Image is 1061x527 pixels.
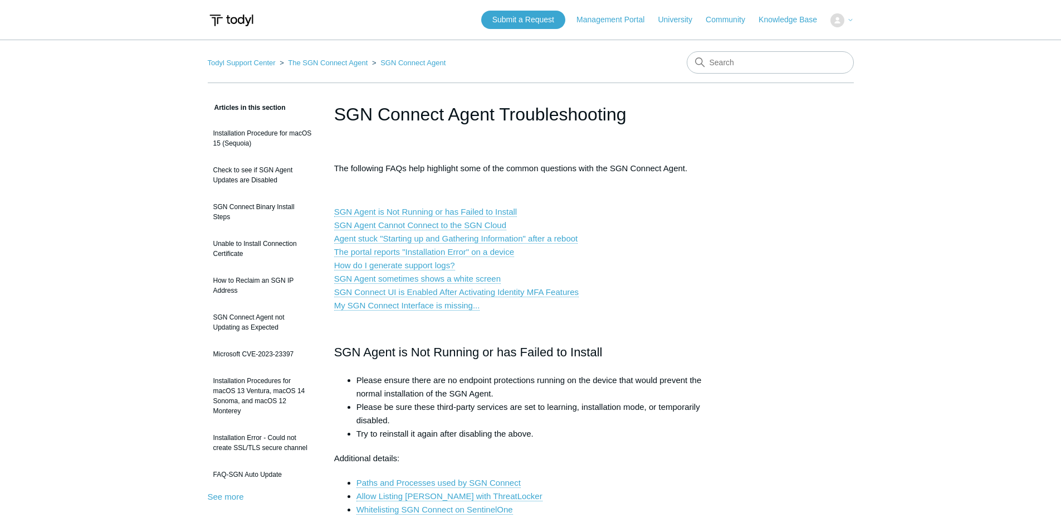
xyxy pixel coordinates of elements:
[687,51,854,74] input: Search
[208,464,317,485] a: FAQ-SGN Auto Update
[208,59,278,67] li: Todyl Support Center
[208,270,317,301] a: How to Reclaim an SGN IP Address
[208,370,317,422] a: Installation Procedures for macOS 13 Ventura, macOS 14 Sonoma, and macOS 12 Monterey
[334,260,455,270] a: How do I generate support logs?
[208,159,317,191] a: Check to see if SGN Agent Updates are Disabled
[334,207,517,217] a: SGN Agent is Not Running or has Failed to Install
[208,492,244,501] a: See more
[481,11,565,29] a: Submit a Request
[334,287,579,297] a: SGN Connect UI is Enabled After Activating Identity MFA Features
[208,123,317,154] a: Installation Procedure for macOS 15 (Sequoia)
[334,247,514,257] a: The portal reports "Installation Error" on a device
[759,14,828,26] a: Knowledge Base
[356,491,542,501] a: Allow Listing [PERSON_NAME] with ThreatLocker
[356,478,521,488] a: Paths and Processes used by SGN Connect
[334,234,578,244] a: Agent stuck "Starting up and Gathering Information" after a reboot
[356,400,727,427] li: Please be sure these third-party services are set to learning, installation mode, or temporarily ...
[277,59,370,67] li: The SGN Connect Agent
[576,14,656,26] a: Management Portal
[334,162,727,175] p: The following FAQs help highlight some of the common questions with the SGN Connect Agent.
[334,220,506,230] a: SGN Agent Cannot Connect to the SGN Cloud
[208,196,317,228] a: SGN Connect Binary Install Steps
[208,427,317,458] a: Installation Error - Could not create SSL/TLS secure channel
[208,307,317,338] a: SGN Connect Agent not Updating as Expected
[208,344,317,365] a: Microsoft CVE-2023-23397
[334,452,727,465] p: Additional details:
[288,59,368,67] a: The SGN Connect Agent
[334,274,501,284] a: SGN Agent sometimes shows a white screen
[208,10,255,31] img: Todyl Support Center Help Center home page
[380,59,446,67] a: SGN Connect Agent
[356,374,727,400] li: Please ensure there are no endpoint protections running on the device that would prevent the norm...
[356,505,513,515] a: Whitelisting SGN Connect on SentinelOne
[706,14,756,26] a: Community
[334,101,727,128] h1: SGN Connect Agent Troubleshooting
[334,301,480,311] a: My SGN Connect Interface is missing...
[208,233,317,264] a: Unable to Install Connection Certificate
[356,427,727,441] li: Try to reinstall it again after disabling the above.
[658,14,703,26] a: University
[334,342,727,362] h2: SGN Agent is Not Running or has Failed to Install
[208,104,286,112] span: Articles in this section
[208,59,276,67] a: Todyl Support Center
[370,59,446,67] li: SGN Connect Agent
